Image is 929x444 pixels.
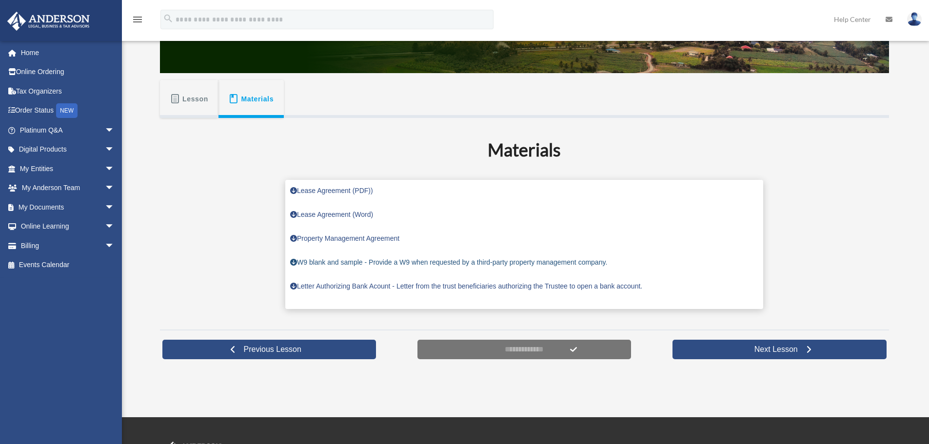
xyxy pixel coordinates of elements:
[7,217,129,236] a: Online Learningarrow_drop_down
[105,217,124,237] span: arrow_drop_down
[7,62,129,82] a: Online Ordering
[7,178,129,198] a: My Anderson Teamarrow_drop_down
[132,14,143,25] i: menu
[105,140,124,160] span: arrow_drop_down
[290,282,642,290] a: Letter Authorizing Bank Acount - Letter from the trust beneficiaries authorizing the Trustee to o...
[672,340,887,359] a: Next Lesson
[182,90,208,108] span: Lesson
[56,103,78,118] div: NEW
[7,236,129,255] a: Billingarrow_drop_down
[7,140,129,159] a: Digital Productsarrow_drop_down
[290,258,607,266] a: W9 blank and sample - Provide a W9 when requested by a third-party property management company.
[7,43,129,62] a: Home
[236,345,309,354] span: Previous Lesson
[105,159,124,179] span: arrow_drop_down
[290,234,399,242] a: Property Management Agreement
[105,236,124,256] span: arrow_drop_down
[291,137,757,162] h2: Materials
[132,17,143,25] a: menu
[163,13,174,24] i: search
[7,120,129,140] a: Platinum Q&Aarrow_drop_down
[290,211,373,218] a: Lease Agreement (Word)
[907,12,922,26] img: User Pic
[7,197,129,217] a: My Documentsarrow_drop_down
[105,120,124,140] span: arrow_drop_down
[7,81,129,101] a: Tax Organizers
[241,90,274,108] span: Materials
[747,345,806,354] span: Next Lesson
[290,187,373,194] a: Lease Agreement (PDF))
[105,178,124,198] span: arrow_drop_down
[4,12,93,31] img: Anderson Advisors Platinum Portal
[7,255,129,275] a: Events Calendar
[7,101,129,121] a: Order StatusNEW
[162,340,376,359] a: Previous Lesson
[7,159,129,178] a: My Entitiesarrow_drop_down
[105,197,124,217] span: arrow_drop_down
